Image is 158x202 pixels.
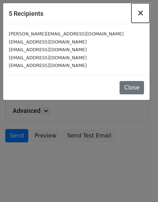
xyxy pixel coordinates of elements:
[131,3,150,23] button: Close
[9,63,87,68] small: [EMAIL_ADDRESS][DOMAIN_NAME]
[123,168,158,202] div: Widget de chat
[120,81,144,94] button: Close
[9,31,124,36] small: [PERSON_NAME][EMAIL_ADDRESS][DOMAIN_NAME]
[9,55,87,60] small: [EMAIL_ADDRESS][DOMAIN_NAME]
[9,39,87,45] small: [EMAIL_ADDRESS][DOMAIN_NAME]
[123,168,158,202] iframe: Chat Widget
[137,8,144,18] span: ×
[9,47,87,52] small: [EMAIL_ADDRESS][DOMAIN_NAME]
[9,9,43,18] h5: 5 Recipients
